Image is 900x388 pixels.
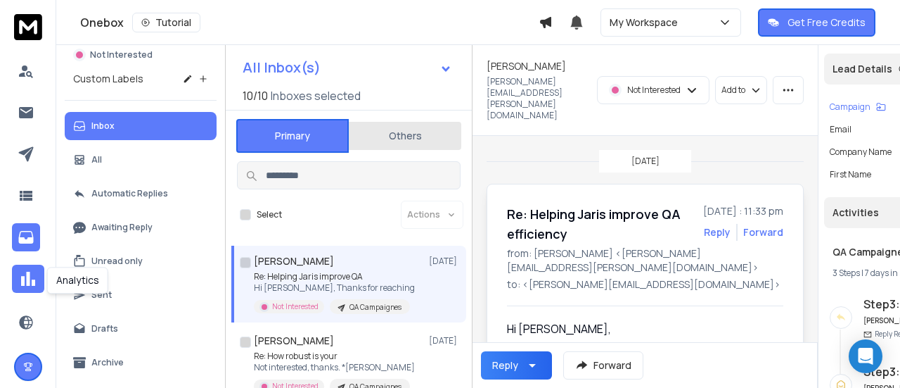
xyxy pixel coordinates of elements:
[73,72,143,86] h3: Custom Labels
[231,54,463,82] button: All Inbox(s)
[704,225,731,239] button: Reply
[254,282,415,294] p: Hi [PERSON_NAME], Thanks for reaching
[481,351,552,380] button: Reply
[627,85,681,96] p: Not Interested
[254,254,334,268] h1: [PERSON_NAME]
[65,315,217,343] button: Drafts
[91,188,168,199] p: Automatic Replies
[507,277,783,292] p: to: <[PERSON_NAME][EMAIL_ADDRESS][DOMAIN_NAME]>
[132,13,200,32] button: Tutorial
[91,357,124,368] p: Archive
[91,222,153,233] p: Awaiting Reply
[832,62,892,76] p: Lead Details
[830,101,870,113] p: Campaign
[830,101,886,113] button: Campaign
[743,225,783,239] div: Forward
[349,120,461,151] button: Others
[91,323,118,334] p: Drafts
[507,246,783,275] p: from: [PERSON_NAME] <[PERSON_NAME][EMAIL_ADDRESS][PERSON_NAME][DOMAIN_NAME]>
[849,339,882,373] div: Open Intercom Messenger
[272,301,319,312] p: Not Interested
[47,267,108,294] div: Analytics
[65,180,217,208] button: Automatic Replies
[271,87,361,104] h3: Inboxes selected
[257,209,282,220] label: Select
[90,49,153,61] p: Not Interested
[236,119,349,153] button: Primary
[243,61,321,75] h1: All Inbox(s)
[830,146,892,158] p: Company Name
[832,267,860,279] span: 3 Steps
[254,334,334,348] h1: [PERSON_NAME]
[610,15,683,30] p: My Workspace
[487,59,566,73] h1: [PERSON_NAME]
[429,335,461,346] p: [DATE]
[721,85,745,96] p: Add to
[254,351,415,362] p: Re: How robust is your
[254,271,415,282] p: Re: Helping Jaris improve QA
[65,41,217,69] button: Not Interested
[563,351,643,380] button: Forward
[830,124,851,135] p: Email
[631,156,660,167] p: [DATE]
[65,247,217,275] button: Unread only
[507,204,695,244] h1: Re: Helping Jaris improve QA efficiency
[65,349,217,377] button: Archive
[254,362,415,373] p: Not interested, thanks. *[PERSON_NAME]
[703,204,783,218] p: [DATE] : 11:33 pm
[487,76,589,121] p: [PERSON_NAME][EMAIL_ADDRESS][PERSON_NAME][DOMAIN_NAME]
[492,358,518,373] div: Reply
[65,146,217,174] button: All
[65,213,217,242] button: Awaiting Reply
[65,112,217,140] button: Inbox
[758,8,875,37] button: Get Free Credits
[80,13,539,32] div: Onebox
[429,256,461,267] p: [DATE]
[91,289,112,301] p: Sent
[91,154,102,165] p: All
[830,169,871,180] p: First Name
[91,256,143,267] p: Unread only
[349,302,401,313] p: QA Campaignes
[65,281,217,309] button: Sent
[243,87,268,104] span: 10 / 10
[91,120,115,132] p: Inbox
[787,15,866,30] p: Get Free Credits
